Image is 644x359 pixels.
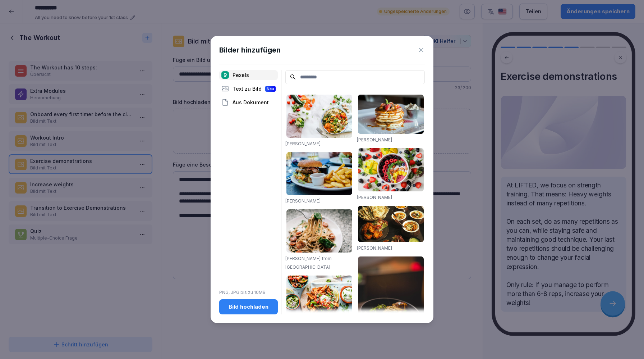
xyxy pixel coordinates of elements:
h1: Bilder hinzufügen [219,45,281,55]
img: pexels.png [221,71,229,79]
div: Aus Dokument [219,97,278,108]
img: pexels-photo-1640777.jpeg [286,95,352,138]
img: pexels-photo-958545.jpeg [358,206,424,242]
div: Text zu Bild [219,84,278,94]
a: [PERSON_NAME] [357,195,392,200]
img: pexels-photo-842571.jpeg [358,256,424,356]
button: Bild hochladen [219,299,278,314]
a: [PERSON_NAME] [285,141,321,146]
p: PNG, JPG bis zu 10MB [219,289,278,296]
img: pexels-photo-376464.jpeg [358,95,424,134]
a: [PERSON_NAME] [285,198,321,204]
div: Neu [265,86,276,92]
a: [PERSON_NAME] [357,245,392,251]
div: Pexels [219,70,278,80]
a: [PERSON_NAME] from [GEOGRAPHIC_DATA] [285,256,332,270]
div: Bild hochladen [225,303,272,311]
a: [PERSON_NAME] [357,137,392,142]
img: pexels-photo-1279330.jpeg [286,209,352,253]
img: pexels-photo-1099680.jpeg [358,148,424,191]
img: pexels-photo-1640772.jpeg [286,276,352,324]
img: pexels-photo-70497.jpeg [286,152,352,195]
